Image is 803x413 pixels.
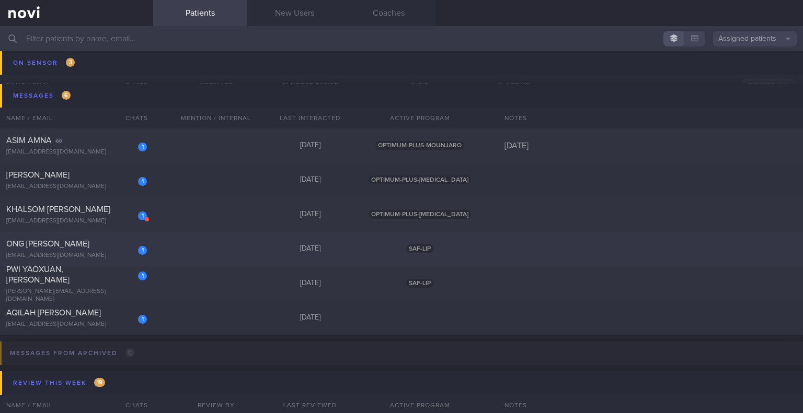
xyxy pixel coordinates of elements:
[498,140,803,151] div: [DATE]
[6,136,52,145] span: ASIM AMNA
[10,89,73,103] div: Messages
[138,177,147,186] div: 1
[6,309,101,317] span: AQILAH [PERSON_NAME]
[410,57,430,68] div: 100
[375,141,464,150] span: OPTIMUM-PLUS-MOUNJARO
[111,108,153,128] div: Chats
[62,91,71,100] span: 6
[169,56,263,65] div: [DATE]
[263,313,357,323] div: [DATE]
[263,175,357,185] div: [DATE]
[263,279,357,288] div: [DATE]
[6,265,70,284] span: PWI YAOXUAN, [PERSON_NAME]
[369,175,471,184] span: OPTIMUM-PLUS-[MEDICAL_DATA]
[138,246,147,255] div: 1
[138,315,147,324] div: 1
[6,240,89,248] span: ONG [PERSON_NAME]
[388,57,408,68] div: 0
[393,60,397,65] sub: %
[7,346,137,360] div: Messages from Archived
[406,244,433,253] span: SAF-LIP
[6,252,147,259] div: [EMAIL_ADDRESS][DOMAIN_NAME]
[6,183,147,191] div: [EMAIL_ADDRESS][DOMAIN_NAME]
[6,321,147,328] div: [EMAIL_ADDRESS][DOMAIN_NAME]
[263,210,357,219] div: [DATE]
[263,244,357,254] div: [DATE]
[483,55,545,66] div: 27
[369,210,471,219] span: OPTIMUM-PLUS-[MEDICAL_DATA]
[357,108,483,128] div: Active Program
[6,171,70,179] span: [PERSON_NAME]
[6,68,147,76] div: [EMAIL_ADDRESS][DOMAIN_NAME]
[6,148,147,156] div: [EMAIL_ADDRESS][DOMAIN_NAME]
[6,288,147,303] div: [PERSON_NAME][EMAIL_ADDRESS][DOMAIN_NAME]
[424,61,429,67] sub: %
[406,279,433,288] span: SAF-LIP
[169,108,263,128] div: Mention / Internal
[498,108,803,128] div: Notes
[263,108,357,128] div: Last Interacted
[319,56,329,65] span: 7.4
[138,143,147,151] div: 1
[516,58,521,65] sub: %
[6,205,110,214] span: KHALSOM [PERSON_NAME]
[447,60,451,65] sub: %
[94,378,105,387] span: 19
[6,217,147,225] div: [EMAIL_ADDRESS][DOMAIN_NAME]
[138,211,147,220] div: 1
[125,348,134,357] span: 0
[432,57,452,68] div: 0
[713,31,797,46] button: Assigned patients
[10,376,108,390] div: Review this week
[138,272,147,280] div: 1
[291,56,305,65] span: 4.4
[263,141,357,150] div: [DATE]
